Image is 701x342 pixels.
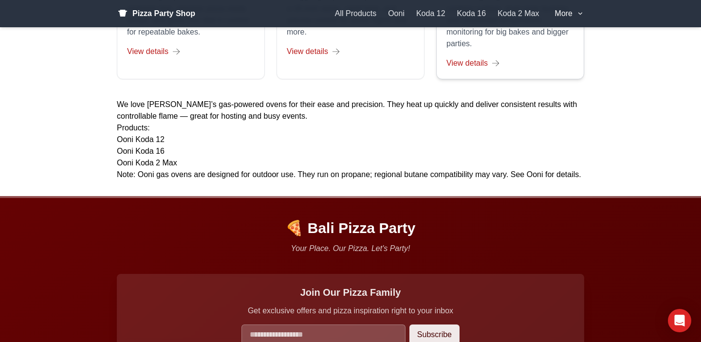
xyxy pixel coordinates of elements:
img: Go [332,48,340,55]
p: Products: [117,122,584,134]
a: Ooni Koda 12 [117,135,165,144]
span: More [555,8,572,19]
p: Get exclusive offers and pizza inspiration right to your inbox [129,305,572,317]
p: 🍕 Bali Pizza Party [117,219,584,237]
span: View details [287,46,328,57]
img: Go [492,59,499,67]
span: Pizza Party Shop [132,8,195,19]
div: Open Intercom Messenger [668,309,691,332]
h3: Join Our Pizza Family [129,286,572,299]
a: Koda 16 [457,8,486,19]
a: Ooni Koda 16 [117,147,165,155]
p: Your Place. Our Pizza. Let's Party! [117,243,584,254]
a: All Products [335,8,376,19]
a: Pizza Party Shop [117,8,195,19]
span: View details [127,46,168,57]
a: Ooni [388,8,405,19]
p: Note: Ooni gas ovens are designed for outdoor use. They run on propane; regional butane compatibi... [117,169,584,180]
p: We love [PERSON_NAME]’s gas-powered ovens for their ease and precision. They heat up quickly and ... [117,99,584,122]
a: Koda 2 Max [498,8,539,19]
button: More [555,8,584,19]
span: View details [446,57,488,69]
a: Koda 12 [416,8,445,19]
a: Ooni Koda 2 Max [117,159,177,167]
img: Go [172,48,180,55]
